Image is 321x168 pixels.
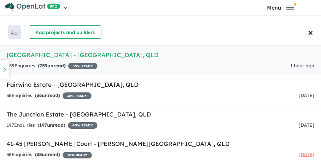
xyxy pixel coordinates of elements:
[299,122,314,128] span: [DATE]
[7,121,97,129] div: 197 Enquir ies
[7,139,314,148] h5: 41-45 [PERSON_NAME] Court - [PERSON_NAME][GEOGRAPHIC_DATA] , QLD
[7,151,92,159] div: 38 Enquir ies
[35,151,60,157] strong: ( unread)
[11,30,18,35] img: sort.svg
[38,122,65,128] strong: ( unread)
[7,110,314,119] h5: The Junction Estate - [GEOGRAPHIC_DATA] , QLD
[63,92,92,99] span: 35 % READY
[35,92,60,98] strong: ( unread)
[7,62,97,70] div: 259 Enquir ies
[68,122,97,129] span: 40 % READY
[306,19,321,45] button: Close
[40,63,47,69] span: 259
[7,92,92,100] div: 38 Enquir ies
[299,92,314,98] span: [DATE]
[29,25,101,39] button: Add projects and builders
[37,92,42,98] span: 36
[37,151,42,157] span: 38
[242,4,319,11] button: Toggle navigation
[308,24,313,41] span: ×
[299,151,314,157] span: [DATE]
[5,3,60,11] img: Openlot PRO Logo White
[7,80,314,89] h5: Fairwind Estate - [GEOGRAPHIC_DATA] , QLD
[38,63,66,69] strong: ( unread)
[68,63,97,69] span: 30 % READY
[290,63,314,69] span: 1 hour ago
[39,122,47,128] span: 197
[7,50,314,59] h5: [GEOGRAPHIC_DATA] - [GEOGRAPHIC_DATA] , QLD
[63,152,92,158] span: 10 % READY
